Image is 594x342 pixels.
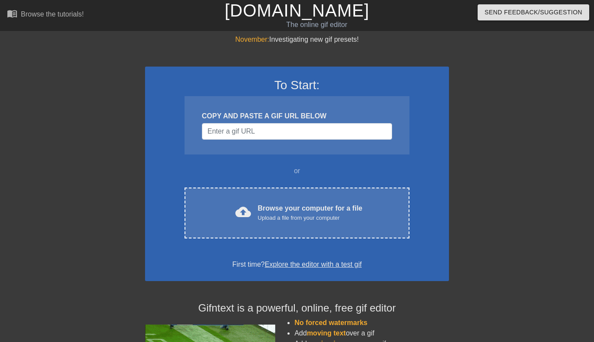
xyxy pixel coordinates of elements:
div: COPY AND PASTE A GIF URL BELOW [202,111,392,121]
div: First time? [156,259,438,270]
div: Browse the tutorials! [21,10,84,18]
span: Send Feedback/Suggestion [485,7,582,18]
div: Browse your computer for a file [258,203,363,222]
a: [DOMAIN_NAME] [224,1,369,20]
li: Add over a gif [294,328,449,339]
div: or [168,166,426,176]
span: November: [235,36,269,43]
div: Upload a file from your computer [258,214,363,222]
button: Send Feedback/Suggestion [478,4,589,20]
span: No forced watermarks [294,319,367,326]
a: Explore the editor with a test gif [265,261,362,268]
div: The online gif editor [202,20,431,30]
h3: To Start: [156,78,438,93]
h4: Gifntext is a powerful, online, free gif editor [145,302,449,315]
span: cloud_upload [235,204,251,220]
input: Username [202,123,392,140]
span: moving text [307,329,346,337]
span: menu_book [7,8,17,19]
a: Browse the tutorials! [7,8,84,22]
div: Investigating new gif presets! [145,34,449,45]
